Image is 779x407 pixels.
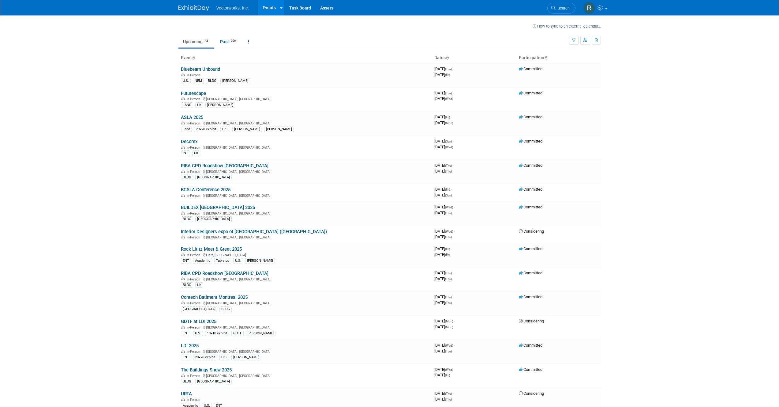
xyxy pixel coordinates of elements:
[178,5,209,11] img: ExhibitDay
[445,211,452,215] span: (Thu)
[186,170,202,174] span: In-Person
[192,150,200,156] div: UK
[231,355,261,360] div: [PERSON_NAME]
[434,397,452,401] span: [DATE]
[446,55,449,60] a: Sort by Start Date
[519,139,542,143] span: Committed
[186,97,202,101] span: In-Person
[547,3,575,13] a: Search
[181,391,192,397] a: URTA
[195,379,232,384] div: [GEOGRAPHIC_DATA]
[519,187,542,192] span: Committed
[181,170,185,173] img: In-Person Event
[181,150,190,156] div: INT
[453,163,454,168] span: -
[181,146,185,149] img: In-Person Event
[519,391,544,396] span: Considering
[181,253,185,256] img: In-Person Event
[181,175,193,180] div: BLDG
[445,392,452,395] span: (Thu)
[193,355,217,360] div: 20x20 exhibit
[434,271,454,275] span: [DATE]
[219,306,232,312] div: BLDG
[516,53,601,63] th: Participation
[181,216,193,222] div: BLDG
[220,78,250,84] div: [PERSON_NAME]
[445,164,452,167] span: (Thu)
[454,367,455,372] span: -
[434,139,454,143] span: [DATE]
[434,373,450,377] span: [DATE]
[205,102,235,108] div: [PERSON_NAME]
[434,300,452,305] span: [DATE]
[181,187,230,192] a: BCSLA Conference 2025
[453,271,454,275] span: -
[519,163,542,168] span: Committed
[434,211,452,215] span: [DATE]
[445,344,453,347] span: (Wed)
[434,234,452,239] span: [DATE]
[519,67,542,71] span: Committed
[193,258,212,264] div: Academic
[445,325,453,329] span: (Mon)
[181,319,216,324] a: GDTF at LDI 2025
[216,6,249,10] span: Vectorworks, Inc.
[181,367,232,373] a: The Buildings Show 2025
[544,55,547,60] a: Sort by Participation Type
[181,276,429,281] div: [GEOGRAPHIC_DATA], [GEOGRAPHIC_DATA]
[434,295,454,299] span: [DATE]
[215,36,242,48] a: Past396
[445,188,450,191] span: (Fri)
[246,331,275,336] div: [PERSON_NAME]
[445,73,450,77] span: (Fri)
[434,252,450,257] span: [DATE]
[181,258,191,264] div: ENT
[434,349,452,353] span: [DATE]
[229,39,238,43] span: 396
[445,247,450,251] span: (Fri)
[181,234,429,239] div: [GEOGRAPHIC_DATA], [GEOGRAPHIC_DATA]
[434,187,452,192] span: [DATE]
[454,229,455,234] span: -
[434,343,455,348] span: [DATE]
[533,24,601,29] a: How to sync to an external calendar...
[445,97,453,101] span: (Wed)
[454,343,455,348] span: -
[181,277,185,280] img: In-Person Event
[432,53,516,63] th: Dates
[181,306,217,312] div: [GEOGRAPHIC_DATA]
[181,211,429,215] div: [GEOGRAPHIC_DATA], [GEOGRAPHIC_DATA]
[181,115,203,120] a: ASLA 2025
[193,78,204,84] div: NEM
[231,331,244,336] div: GDTF
[519,343,542,348] span: Committed
[519,319,544,323] span: Considering
[434,193,452,197] span: [DATE]
[181,78,191,84] div: U.S.
[453,139,454,143] span: -
[264,127,294,132] div: [PERSON_NAME]
[434,325,453,329] span: [DATE]
[434,246,452,251] span: [DATE]
[453,67,454,71] span: -
[445,272,452,275] span: (Thu)
[445,121,453,125] span: (Mon)
[445,67,452,71] span: (Tue)
[453,391,454,396] span: -
[445,92,452,95] span: (Tue)
[181,193,429,198] div: [GEOGRAPHIC_DATA], [GEOGRAPHIC_DATA]
[186,194,202,198] span: In-Person
[434,96,453,101] span: [DATE]
[181,235,185,238] img: In-Person Event
[181,91,206,96] a: Futurescape
[434,276,452,281] span: [DATE]
[181,379,193,384] div: BLDG
[445,374,450,377] span: (Fri)
[186,374,202,378] span: In-Person
[445,277,452,281] span: (Thu)
[434,163,454,168] span: [DATE]
[434,67,454,71] span: [DATE]
[434,120,453,125] span: [DATE]
[445,170,452,173] span: (Thu)
[519,271,542,275] span: Committed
